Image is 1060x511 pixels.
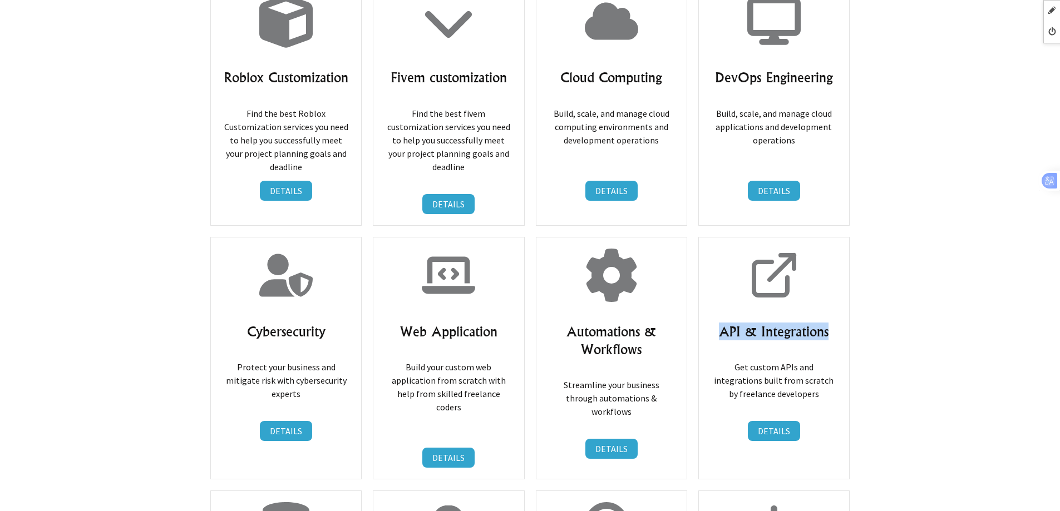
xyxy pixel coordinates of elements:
[222,347,350,414] p: Protect your business and mitigate risk with cybersecurity experts
[384,68,512,86] h3: Fivem customization
[384,323,512,340] h3: Web Application
[710,68,838,86] h3: DevOps Engineering
[548,365,676,431] p: Streamline your business through automations & workflows
[222,68,350,86] h3: Roblox Customization
[710,93,838,173] p: Build, scale, and manage cloud applications and development operations
[710,347,838,414] p: Get custom APIs and integrations built from scratch by freelance developers
[710,323,838,340] h3: API & Integrations
[260,421,312,441] a: DETAILS
[548,323,676,358] h3: Automations & Workflows
[548,93,676,173] p: Build, scale, and manage cloud computing environments and development operations
[748,181,800,201] a: DETAILS
[384,347,512,440] p: Build your custom web application from scratch with help from skilled freelance coders
[548,68,676,86] h3: Cloud Computing
[585,181,638,201] a: DETAILS
[260,181,312,201] a: DETAILS
[422,448,475,468] a: DETAILS
[222,323,350,340] h3: Cybersecurity
[748,421,800,441] a: DETAILS
[222,93,350,173] p: Find the best Roblox Customization services you need to help you successfully meet your project p...
[585,439,638,459] a: DETAILS
[384,93,512,187] p: Find the best fivem customization services you need to help you successfully meet your project pl...
[422,194,475,214] a: DETAILS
